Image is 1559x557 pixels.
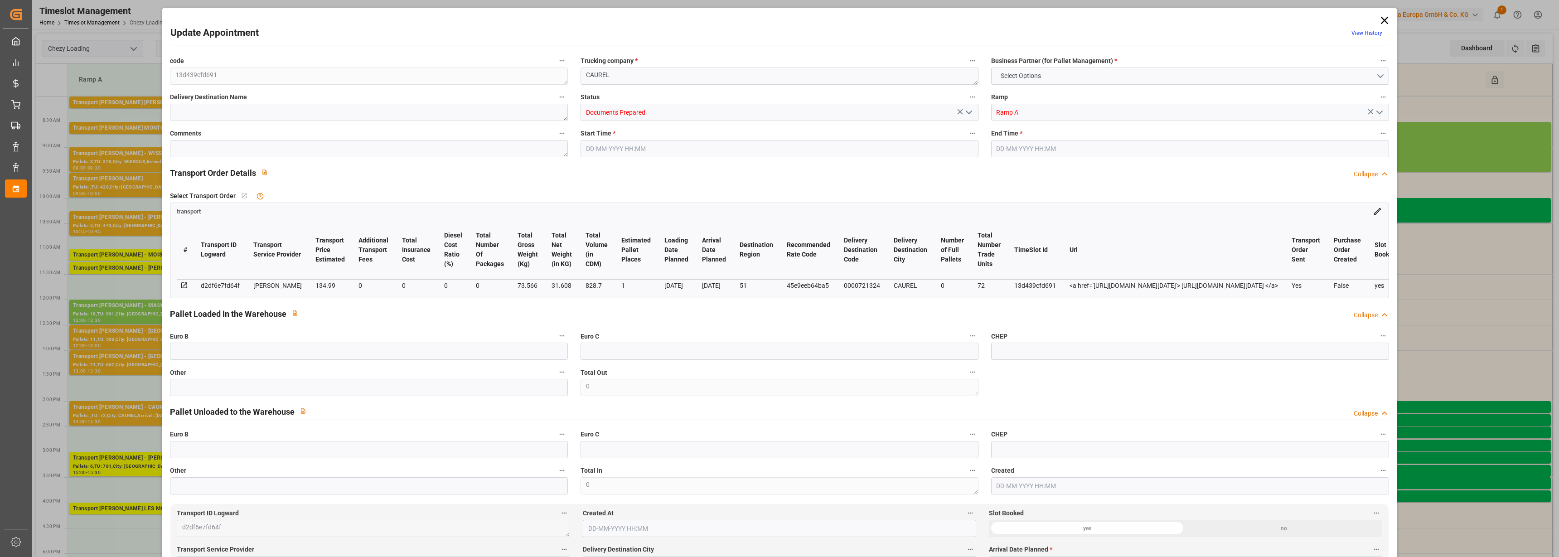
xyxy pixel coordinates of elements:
button: code [556,55,568,67]
th: Total Number Of Packages [469,221,511,279]
span: Slot Booked [989,509,1024,518]
h2: Pallet Loaded in the Warehouse [170,308,286,320]
th: Total Gross Weight (Kg) [511,221,545,279]
button: View description [286,305,304,322]
th: Total Insurance Cost [395,221,437,279]
button: Comments [556,127,568,139]
th: Purchase Order Created [1327,221,1368,279]
th: TimeSlot Id [1007,221,1063,279]
span: Other [170,466,186,475]
th: Transport ID Logward [194,221,247,279]
div: 31.608 [552,280,572,291]
th: Total Volume (in CDM) [579,221,615,279]
th: Url [1063,221,1285,279]
h2: Pallet Unloaded to the Warehouse [170,406,295,418]
div: yes [989,520,1186,537]
input: DD-MM-YYYY HH:MM [991,140,1389,157]
div: d2df6e7fd64f [201,280,240,291]
input: DD-MM-YYYY HH:MM [581,140,978,157]
span: Select Transport Order [170,191,236,201]
textarea: 0 [581,477,978,494]
div: 134.99 [315,280,345,291]
input: Type to search/select [991,104,1389,121]
span: Business Partner (for Pallet Management) [991,56,1117,66]
span: code [170,56,184,66]
div: 0 [402,280,431,291]
span: Transport ID Logward [177,509,239,518]
span: Euro C [581,332,599,341]
th: # [177,221,194,279]
button: Start Time * [967,127,978,139]
span: Delivery Destination City [583,545,654,554]
div: 0 [444,280,462,291]
button: Other [556,465,568,476]
th: Additional Transport Fees [352,221,395,279]
button: Euro B [556,428,568,440]
button: View description [295,402,312,420]
span: Comments [170,129,201,138]
div: 73.566 [518,280,538,291]
th: Transport Order Sent [1285,221,1327,279]
th: Number of Full Pallets [934,221,971,279]
span: Delivery Destination Name [170,92,247,102]
button: Created [1377,465,1389,476]
div: Collapse [1354,409,1378,418]
div: Yes [1292,280,1320,291]
div: CAUREL [894,280,927,291]
span: Created [991,466,1014,475]
span: Trucking company [581,56,638,66]
span: transport [177,208,201,215]
th: Slot Booked [1368,221,1403,279]
div: [DATE] [702,280,726,291]
button: Ramp [1377,91,1389,103]
textarea: 0 [581,379,978,396]
th: Total Net Weight (in KG) [545,221,579,279]
button: Business Partner (for Pallet Management) * [1377,55,1389,67]
button: open menu [1372,106,1385,120]
span: Euro B [170,430,189,439]
div: False [1334,280,1361,291]
textarea: d2df6e7fd64f [177,520,570,537]
th: Estimated Pallet Places [615,221,658,279]
button: Status [967,91,978,103]
th: Delivery Destination City [887,221,934,279]
div: 0 [941,280,964,291]
button: Other [556,366,568,378]
div: 13d439cfd691 [1014,280,1056,291]
span: End Time [991,129,1022,138]
button: open menu [961,106,975,120]
button: Euro B [556,330,568,342]
button: Euro C [967,330,978,342]
button: CHEP [1377,330,1389,342]
span: Euro B [170,332,189,341]
button: Total In [967,465,978,476]
span: Status [581,92,600,102]
h2: Update Appointment [170,26,259,40]
div: 51 [740,280,773,291]
div: Collapse [1354,310,1378,320]
button: Arrival Date Planned * [1370,543,1382,555]
button: Created At [964,507,976,519]
th: Recommended Rate Code [780,221,837,279]
span: Other [170,368,186,378]
input: Type to search/select [581,104,978,121]
button: Transport ID Logward [558,507,570,519]
th: Loading Date Planned [658,221,695,279]
button: Delivery Destination Name [556,91,568,103]
th: Diesel Cost Ratio (%) [437,221,469,279]
span: Euro C [581,430,599,439]
button: End Time * [1377,127,1389,139]
button: Slot Booked [1370,507,1382,519]
th: Delivery Destination Code [837,221,887,279]
div: [PERSON_NAME] [253,280,302,291]
span: Total In [581,466,602,475]
div: 0 [476,280,504,291]
button: CHEP [1377,428,1389,440]
div: 45e9eeb64ba5 [787,280,830,291]
div: <a href='[URL][DOMAIN_NAME][DATE]'> [URL][DOMAIN_NAME][DATE] </a> [1070,280,1278,291]
div: 828.7 [586,280,608,291]
h2: Transport Order Details [170,167,256,179]
th: Destination Region [733,221,780,279]
th: Arrival Date Planned [695,221,733,279]
span: CHEP [991,332,1007,341]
